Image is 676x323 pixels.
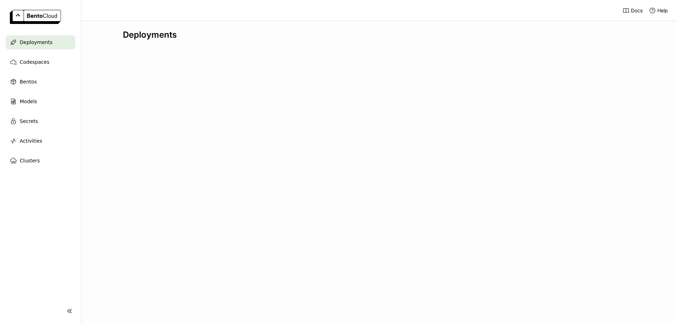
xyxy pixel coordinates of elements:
[649,7,668,14] div: Help
[20,77,37,86] span: Bentos
[6,134,75,148] a: Activities
[631,7,643,14] span: Docs
[6,114,75,128] a: Secrets
[10,10,61,24] img: logo
[6,75,75,89] a: Bentos
[6,154,75,168] a: Clusters
[622,7,643,14] a: Docs
[20,117,38,125] span: Secrets
[20,156,40,165] span: Clusters
[20,38,52,46] span: Deployments
[657,7,668,14] span: Help
[6,94,75,108] a: Models
[123,30,634,40] div: Deployments
[20,58,49,66] span: Codespaces
[20,137,42,145] span: Activities
[20,97,37,106] span: Models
